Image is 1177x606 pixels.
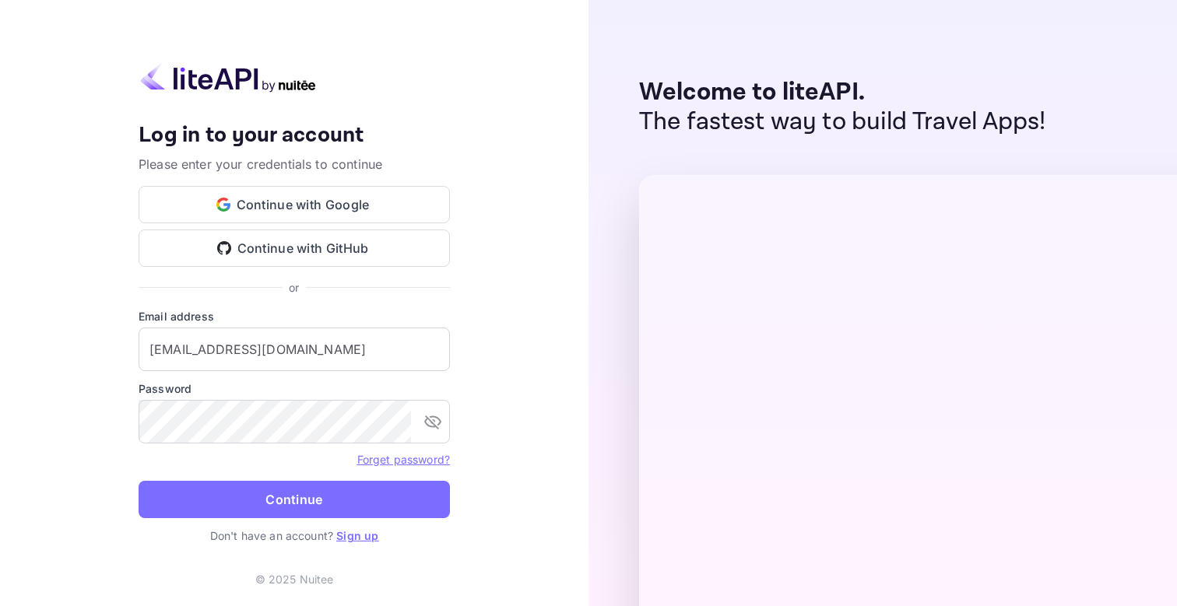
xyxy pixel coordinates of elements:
button: toggle password visibility [417,406,448,437]
p: Don't have an account? [139,527,450,544]
label: Email address [139,308,450,324]
p: © 2025 Nuitee [255,571,334,587]
p: Please enter your credentials to continue [139,155,450,173]
button: Continue [139,481,450,518]
label: Password [139,380,450,397]
input: Enter your email address [139,328,450,371]
a: Sign up [336,529,378,542]
img: liteapi [139,62,318,93]
p: or [289,279,299,296]
p: The fastest way to build Travel Apps! [639,107,1046,137]
p: Welcome to liteAPI. [639,78,1046,107]
h4: Log in to your account [139,122,450,149]
button: Continue with GitHub [139,229,450,267]
a: Forget password? [357,451,450,467]
a: Forget password? [357,453,450,466]
button: Continue with Google [139,186,450,223]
